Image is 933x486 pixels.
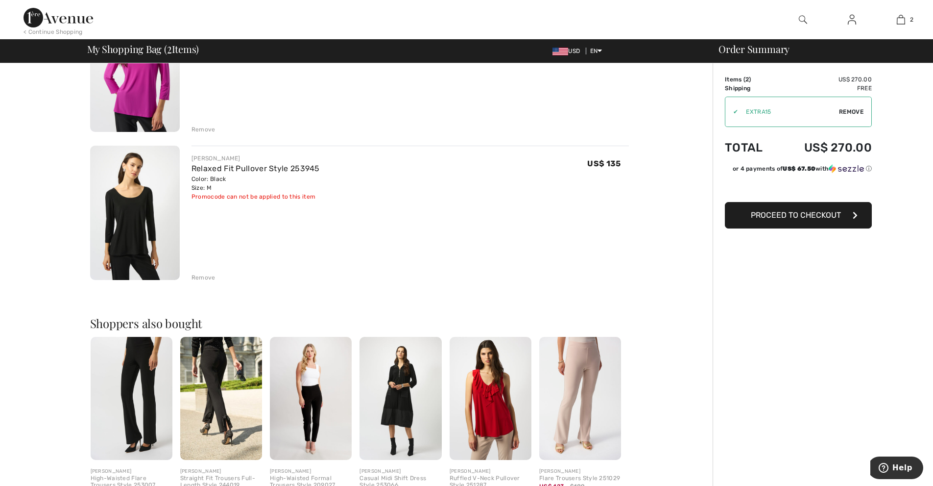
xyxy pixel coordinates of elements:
span: EN [590,48,602,54]
div: Remove [191,273,215,282]
img: Flare Trousers Style 251029 [539,337,621,460]
div: or 4 payments of with [733,164,872,173]
div: ✔ [725,107,738,116]
div: [PERSON_NAME] [450,468,531,475]
img: Sezzle [829,164,864,173]
div: [PERSON_NAME] [191,154,320,163]
input: Promo code [738,97,839,127]
img: search the website [799,14,807,26]
a: Sign In [840,14,864,26]
div: or 4 payments ofUS$ 67.50withSezzle Click to learn more about Sezzle [725,164,872,177]
div: Promocode can not be applied to this item [191,192,320,201]
div: Flare Trousers Style 251029 [539,475,621,482]
div: < Continue Shopping [24,27,83,36]
span: 2 [167,42,172,54]
div: [PERSON_NAME] [180,468,262,475]
div: [PERSON_NAME] [270,468,352,475]
span: Proceed to Checkout [751,210,841,220]
span: 2 [910,15,913,24]
td: Items ( ) [725,75,778,84]
td: US$ 270.00 [778,131,872,164]
img: Casual Midi Shift Dress Style 253066 [359,337,441,460]
span: Remove [839,107,863,116]
img: My Info [848,14,856,26]
div: [PERSON_NAME] [539,468,621,475]
iframe: Opens a widget where you can find more information [870,457,923,481]
h2: Shoppers also bought [90,317,629,329]
span: My Shopping Bag ( Items) [87,44,199,54]
button: Proceed to Checkout [725,202,872,229]
div: Order Summary [707,44,927,54]
img: Straight Fit Trousers Full-Length Style 244019 [180,337,262,460]
a: Relaxed Fit Pullover Style 253945 [191,164,320,173]
span: US$ 135 [587,159,621,168]
img: US Dollar [552,48,568,55]
div: Remove [191,125,215,134]
img: Ruffled V-Neck Pullover Style 251287 [450,337,531,460]
div: [PERSON_NAME] [359,468,441,475]
img: 1ère Avenue [24,8,93,27]
td: Total [725,131,778,164]
span: USD [552,48,584,54]
div: [PERSON_NAME] [91,468,172,475]
a: 2 [877,14,925,26]
img: Relaxed Fit Pullover Style 253945 [90,146,180,281]
td: Shipping [725,84,778,93]
span: 2 [745,76,749,83]
td: US$ 270.00 [778,75,872,84]
span: US$ 67.50 [783,165,815,172]
td: Free [778,84,872,93]
img: High-Waisted Formal Trousers Style 209027 [270,337,352,460]
iframe: PayPal-paypal [725,177,872,199]
div: Color: Black Size: M [191,175,320,192]
img: My Bag [897,14,905,26]
img: High-Waisted Flare Trousers Style 253007 [91,337,172,460]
